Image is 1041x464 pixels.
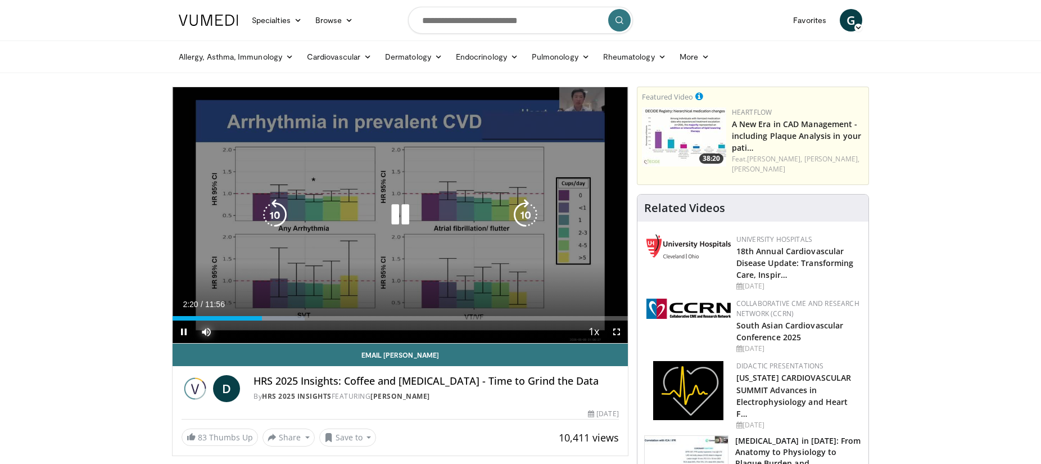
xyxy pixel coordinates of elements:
a: Heartflow [732,107,772,117]
a: Cardiovascular [300,46,378,68]
button: Share [262,429,315,447]
button: Save to [319,429,377,447]
a: [PERSON_NAME], [747,154,802,164]
a: Pulmonology [525,46,596,68]
a: Email [PERSON_NAME] [173,344,628,366]
div: [DATE] [736,420,859,430]
img: 738d0e2d-290f-4d89-8861-908fb8b721dc.150x105_q85_crop-smart_upscale.jpg [642,107,726,166]
input: Search topics, interventions [408,7,633,34]
a: Specialties [245,9,309,31]
a: G [840,9,862,31]
a: A New Era in CAD Management - including Plaque Analysis in your pati… [732,119,861,153]
a: 18th Annual Cardiovascular Disease Update: Transforming Care, Inspir… [736,246,854,280]
img: 4dda5019-df37-4809-8c64-bdc3c4697fb4.png.150x105_q85_autocrop_double_scale_upscale_version-0.2.png [646,235,731,259]
span: 83 [198,432,207,443]
div: Progress Bar [173,316,628,321]
a: [US_STATE] CARDIOVASCULAR SUMMIT Advances in Electrophysiology and Heart F… [736,372,852,418]
a: Endocrinology [449,46,525,68]
img: HRS 2025 Insights [182,375,209,402]
a: Collaborative CME and Research Network (CCRN) [736,299,859,318]
span: / [201,300,203,309]
a: Favorites [786,9,833,31]
img: 1860aa7a-ba06-47e3-81a4-3dc728c2b4cf.png.150x105_q85_autocrop_double_scale_upscale_version-0.2.png [653,361,723,420]
button: Mute [195,321,218,343]
a: Allergy, Asthma, Immunology [172,46,300,68]
a: [PERSON_NAME], [804,154,859,164]
div: By FEATURING [254,391,619,402]
button: Fullscreen [605,321,628,343]
h4: Related Videos [644,201,725,215]
div: [DATE] [588,409,618,419]
a: Dermatology [378,46,449,68]
div: Feat. [732,154,864,174]
video-js: Video Player [173,87,628,344]
h4: HRS 2025 Insights: Coffee and [MEDICAL_DATA] - Time to Grind the Data [254,375,619,388]
span: 2:20 [183,300,198,309]
div: Didactic Presentations [736,361,859,371]
div: [DATE] [736,281,859,291]
div: [DATE] [736,344,859,354]
a: South Asian Cardiovascular Conference 2025 [736,320,844,343]
button: Playback Rate [583,321,605,343]
a: Browse [309,9,360,31]
span: 11:56 [205,300,225,309]
a: University Hospitals [736,235,812,244]
img: VuMedi Logo [179,15,238,26]
span: 38:20 [699,154,723,164]
a: More [673,46,716,68]
a: D [213,375,240,402]
button: Pause [173,321,195,343]
a: Rheumatology [596,46,673,68]
a: HRS 2025 Insights [262,391,332,401]
small: Featured Video [642,92,693,102]
span: 10,411 views [559,431,619,444]
a: [PERSON_NAME] [732,164,785,174]
a: [PERSON_NAME] [370,391,430,401]
img: a04ee3ba-8487-4636-b0fb-5e8d268f3737.png.150x105_q85_autocrop_double_scale_upscale_version-0.2.png [646,299,731,319]
a: 38:20 [642,107,726,166]
a: 83 Thumbs Up [182,429,258,446]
